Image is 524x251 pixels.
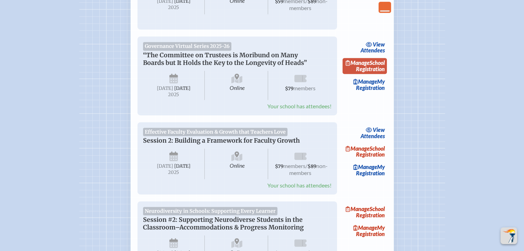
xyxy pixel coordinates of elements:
[346,145,370,152] span: Manage
[149,92,199,97] span: 2025
[206,149,268,179] span: Online
[293,85,316,91] span: members
[143,51,307,67] span: “The Committee on Trustees is Moribund on Many Boards but It Holds the Key to the Longevity of He...
[157,85,173,91] span: [DATE]
[373,126,385,133] span: view
[275,164,283,169] span: $79
[308,164,316,169] span: $89
[346,206,370,212] span: Manage
[359,125,387,141] a: viewAttendees
[143,42,232,50] span: Governance Virtual Series 2025-26
[373,41,385,48] span: view
[143,207,278,215] span: Neurodiversity in Schools: Supporting Every Learner
[143,128,288,136] span: Effective Faculty Evaluation & Growth that Teachers Love
[343,77,387,93] a: ManageMy Registration
[283,162,305,169] span: members
[353,224,377,231] span: Manage
[143,137,300,144] span: Session 2: Building a Framework for Faculty Growth
[343,223,387,239] a: ManageMy Registration
[343,204,387,220] a: ManageSchool Registration
[267,182,331,189] span: Your school has attendees!
[359,39,387,55] a: viewAttendees
[174,163,190,169] span: [DATE]
[343,58,387,74] a: ManageSchool Registration
[157,163,173,169] span: [DATE]
[500,227,517,244] button: Scroll Top
[267,103,331,109] span: Your school has attendees!
[305,162,308,169] span: /
[149,5,199,10] span: 2025
[353,164,377,170] span: Manage
[149,170,199,175] span: 2025
[143,216,304,231] span: Session #2: Supporting Neurodiverse Students in the Classroom–Accommodations & Progress Monitoring
[346,59,370,66] span: Manage
[206,71,268,100] span: Online
[343,144,387,160] a: ManageSchool Registration
[353,78,377,85] span: Manage
[502,229,516,243] img: To the top
[289,162,328,176] span: non-members
[285,86,293,92] span: $79
[343,162,387,178] a: ManageMy Registration
[174,85,190,91] span: [DATE]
